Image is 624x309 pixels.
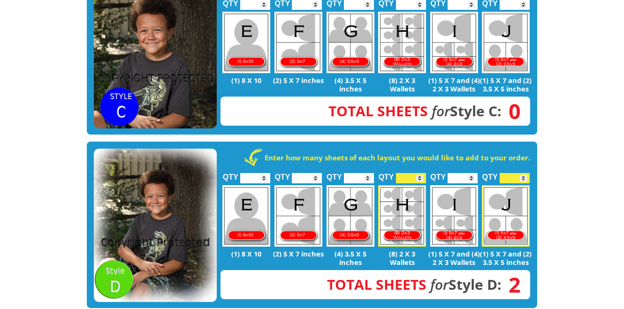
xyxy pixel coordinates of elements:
[376,76,428,93] p: (8) 2 X 3 Wallets
[379,163,394,186] label: QTY
[502,279,521,290] span: 2
[222,185,270,247] img: E
[378,12,426,73] img: H
[273,76,325,84] p: (2) 5 X 7 inches
[221,249,273,258] p: (1) 8 X 10
[502,106,521,116] span: 0
[378,185,426,247] img: H
[328,101,428,121] span: Total Sheets
[327,185,374,247] img: G
[223,163,238,186] label: QTY
[222,12,270,73] img: E
[94,149,217,302] img: STYLE D
[430,185,478,247] img: I
[376,249,428,266] p: (8) 2 X 3 Wallets
[428,249,480,266] p: (1) 5 X 7 and (4) 2 X 3 Wallets
[327,275,502,294] strong: Style D:
[482,185,530,247] img: J
[221,76,273,84] p: (1) 8 X 10
[432,101,450,121] em: for
[324,76,376,93] p: (4) 3.5 X 5 inches
[324,249,376,266] p: (4) 3.5 X 5 inches
[480,76,532,93] p: (1) 5 X 7 and (2) 3.5 X 5 inches
[428,76,480,93] p: (1) 5 X 7 and (4) 2 X 3 Wallets
[482,12,530,73] img: J
[327,275,426,294] span: Total Sheets
[265,153,530,162] strong: Enter how many sheets of each layout you would like to add to your order.
[274,163,290,186] label: QTY
[327,12,374,73] img: G
[482,163,498,186] label: QTY
[274,185,322,247] img: F
[430,163,446,186] label: QTY
[327,163,342,186] label: QTY
[480,249,532,266] p: (1) 5 X 7 and (2) 3.5 X 5 inches
[430,12,478,73] img: I
[274,12,322,73] img: F
[328,101,502,121] strong: Style C:
[273,249,325,258] p: (2) 5 X 7 inches
[430,275,449,294] em: for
